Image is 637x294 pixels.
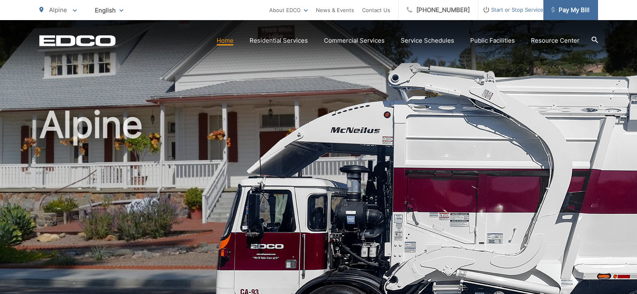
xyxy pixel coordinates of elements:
[39,35,116,46] a: EDCD logo. Return to the homepage.
[362,5,390,15] a: Contact Us
[470,36,515,45] a: Public Facilities
[316,5,354,15] a: News & Events
[324,36,385,45] a: Commercial Services
[401,36,454,45] a: Service Schedules
[551,5,590,15] span: Pay My Bill
[89,3,129,17] span: English
[269,5,308,15] a: About EDCO
[250,36,308,45] a: Residential Services
[49,6,67,14] span: Alpine
[531,36,580,45] a: Resource Center
[217,36,233,45] a: Home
